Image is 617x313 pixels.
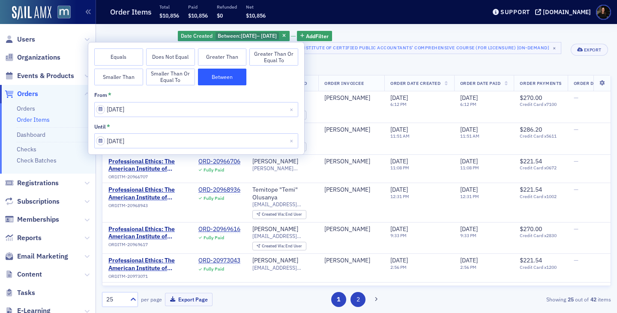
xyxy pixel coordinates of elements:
span: Date Created [181,32,213,39]
span: [EMAIL_ADDRESS][DOMAIN_NAME] [252,233,312,239]
span: [EMAIL_ADDRESS][DOMAIN_NAME] [252,265,312,271]
a: Dashboard [17,131,45,138]
div: Fully Paid [204,167,224,173]
span: [DATE] [241,32,257,39]
button: Does Not Equal [146,48,195,66]
span: Jonas Kim [324,94,378,102]
div: End User [262,212,303,217]
p: Paid [188,4,208,10]
span: Registrations [17,178,59,188]
time: 6:12 PM [460,101,476,107]
span: [DATE] [460,186,478,193]
button: AddFilter [297,31,332,42]
a: Content [5,270,42,279]
a: [PERSON_NAME] [252,226,298,233]
div: Export [584,48,602,52]
a: Professional Ethics: The American Institute of Certified Public Accountants’ Comprehensive Course... [108,186,186,201]
span: Order Date Paid [460,80,501,86]
span: Order Invoicee [324,80,364,86]
div: until [94,123,106,130]
span: [DATE] [460,225,478,233]
a: Professional Ethics: The American Institute of Certified Public Accountants’ Comprehensive Course... [108,158,186,173]
span: Order Date Created [390,80,440,86]
span: Joseph LaRocque [324,126,378,134]
span: Temi Olusanya [324,186,378,194]
span: Credit Card x7100 [520,102,561,107]
a: ORD-20969616 [198,226,240,233]
div: Created Via: End User [252,210,306,219]
span: $221.54 [520,256,542,264]
a: [PERSON_NAME] [324,257,370,265]
a: Professional Ethics: The American Institute of Certified Public Accountants’ Comprehensive Course... [108,257,186,272]
a: Memberships [5,215,59,224]
a: Professional Ethics: The American Institute of Certified Public Accountants’ Comprehensive Course... [108,226,186,241]
span: Created Via : [262,211,286,217]
time: 11:51 AM [460,133,479,139]
input: MM/DD/YYYY [94,133,298,148]
span: Add Filter [306,32,329,40]
span: Stephanie Osei-tutu [324,226,378,233]
time: 11:08 PM [390,165,409,171]
span: Credit Card x5611 [520,133,561,139]
span: [DATE] [390,186,408,193]
span: [EMAIL_ADDRESS][DOMAIN_NAME] [252,201,312,208]
a: Checks [17,145,36,153]
img: SailAMX [12,6,51,20]
a: Check Batches [17,156,57,164]
button: Greater Than [198,48,247,66]
div: Created Via: End User [252,242,306,251]
span: ORDITM-20969617 [108,242,148,247]
span: [PERSON_NAME][EMAIL_ADDRESS][PERSON_NAME][DOMAIN_NAME] [252,165,312,172]
div: Fully Paid [204,266,224,272]
div: Professional Ethics: The American Institute of Certified Public Accountants’ Comprehensive Course... [207,44,549,52]
a: [PERSON_NAME] [324,226,370,233]
a: Tasks [5,288,35,298]
time: 9:33 PM [460,232,476,238]
a: ORD-20973043 [198,257,240,265]
time: 12:31 PM [460,193,479,199]
input: MM/DD/YYYY [94,102,298,117]
span: [DATE] [460,285,478,293]
abbr: This field is required [108,91,111,99]
div: Fully Paid [204,235,224,241]
span: ORDITM-20966707 [108,174,148,180]
span: $221.54 [520,186,542,193]
span: Credit Card x0672 [520,165,561,171]
button: 1 [331,292,346,307]
span: $10,856 [188,12,208,19]
a: Order Items [17,116,50,123]
a: [PERSON_NAME] [324,126,370,134]
span: × [551,44,558,52]
span: Memberships [17,215,59,224]
div: 25 [106,295,125,304]
a: Email Marketing [5,252,68,261]
span: Avery Carter [324,257,378,265]
a: Orders [5,89,38,99]
a: Subscriptions [5,197,60,206]
span: Email Marketing [17,252,68,261]
time: 6:12 PM [390,101,407,107]
time: 11:08 PM [460,165,479,171]
a: Temitope "Temi" Olusanya [252,186,312,201]
span: ORDITM-20968943 [108,203,148,208]
button: Equals [94,48,143,66]
button: Export Page [165,293,213,306]
time: 11:51 AM [390,133,410,139]
a: [PERSON_NAME] [324,186,370,194]
div: from [94,92,107,98]
span: — [574,157,578,165]
span: $0 [217,12,223,19]
p: Total [159,4,179,10]
span: $270.00 [520,94,542,102]
div: Support [500,8,530,16]
span: Subscriptions [17,197,60,206]
button: 2 [350,292,365,307]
